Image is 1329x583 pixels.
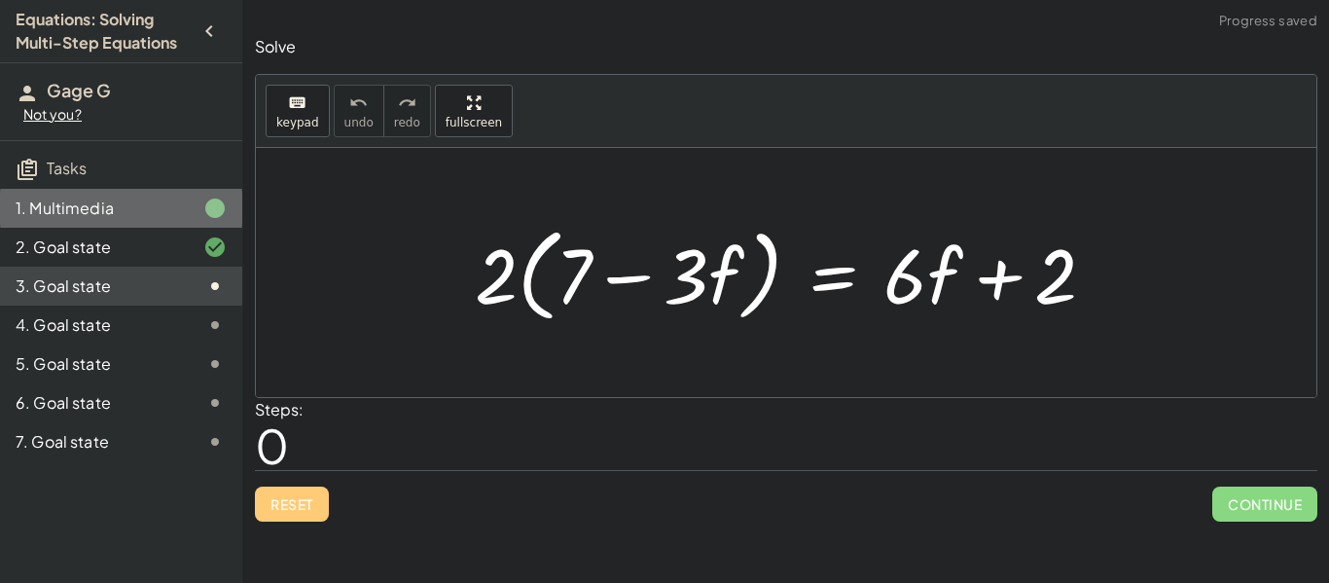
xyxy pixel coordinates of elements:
[394,116,420,129] span: redo
[255,399,304,419] label: Steps:
[398,91,416,115] i: redo
[16,430,172,454] div: 7. Goal state
[203,274,227,298] i: Task not started.
[334,85,384,137] button: undoundo
[203,430,227,454] i: Task not started.
[203,197,227,220] i: Task finished.
[16,197,172,220] div: 1. Multimedia
[344,116,374,129] span: undo
[16,352,172,376] div: 5. Goal state
[16,236,172,259] div: 2. Goal state
[288,91,306,115] i: keyboard
[435,85,513,137] button: fullscreen
[16,313,172,337] div: 4. Goal state
[349,91,368,115] i: undo
[446,116,502,129] span: fullscreen
[203,352,227,376] i: Task not started.
[276,116,319,129] span: keypad
[266,85,330,137] button: keyboardkeypad
[255,36,1317,58] p: Solve
[47,158,87,178] span: Tasks
[16,391,172,415] div: 6. Goal state
[203,236,227,259] i: Task finished and correct.
[47,79,111,101] span: Gage G
[203,313,227,337] i: Task not started.
[255,416,289,475] span: 0
[23,105,227,125] div: Not you?
[16,274,172,298] div: 3. Goal state
[1219,12,1317,31] span: Progress saved
[383,85,431,137] button: redoredo
[16,8,192,55] h4: Equations: Solving Multi-Step Equations
[203,391,227,415] i: Task not started.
